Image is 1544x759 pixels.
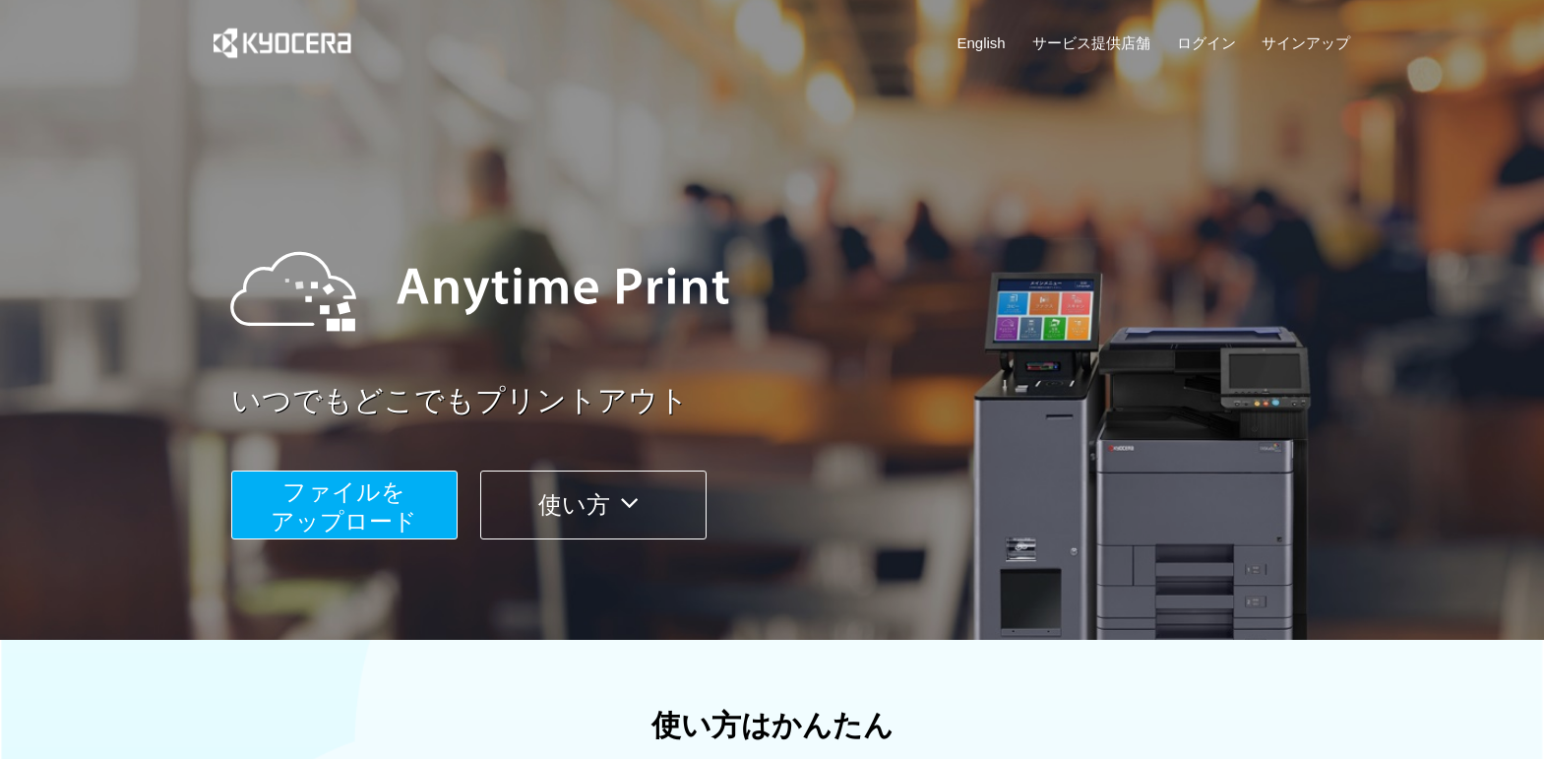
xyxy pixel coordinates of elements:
button: ファイルを​​アップロード [231,471,458,539]
a: English [957,32,1006,53]
a: サインアップ [1262,32,1350,53]
button: 使い方 [480,471,707,539]
a: ログイン [1177,32,1236,53]
span: ファイルを ​​アップロード [271,478,417,535]
a: サービス提供店舗 [1032,32,1150,53]
a: いつでもどこでもプリントアウト [231,380,1363,422]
